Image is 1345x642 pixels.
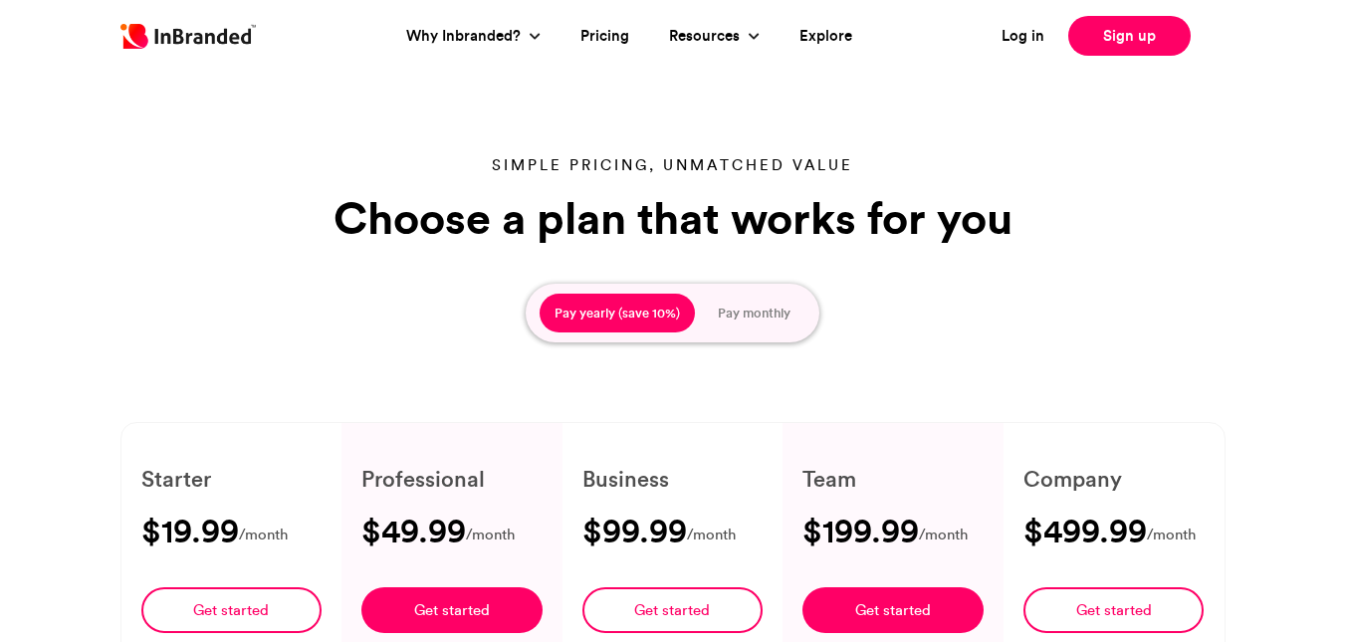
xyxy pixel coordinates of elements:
span: /month [1147,523,1196,547]
span: /month [466,523,515,547]
button: Pay monthly [703,294,805,333]
a: Get started [1023,587,1205,633]
a: Get started [361,587,543,633]
img: Inbranded [120,24,256,49]
h3: $19.99 [141,515,239,546]
p: Simple pricing, unmatched value [325,154,1021,176]
h6: Team [802,463,984,495]
h3: $499.99 [1023,515,1147,546]
h3: $49.99 [361,515,466,546]
span: /month [919,523,968,547]
h6: Professional [361,463,543,495]
a: Why Inbranded? [406,25,526,48]
h6: Business [582,463,764,495]
a: Get started [141,587,323,633]
a: Explore [799,25,852,48]
a: Resources [669,25,745,48]
h6: Starter [141,463,323,495]
a: Get started [802,587,984,633]
a: Get started [582,587,764,633]
span: /month [239,523,288,547]
h6: Company [1023,463,1205,495]
h3: $99.99 [582,515,687,546]
a: Log in [1002,25,1044,48]
span: /month [687,523,736,547]
a: Pricing [580,25,629,48]
a: Sign up [1068,16,1191,56]
h3: $199.99 [802,515,919,546]
h1: Choose a plan that works for you [325,192,1021,244]
button: Pay yearly (save 10%) [540,294,695,333]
